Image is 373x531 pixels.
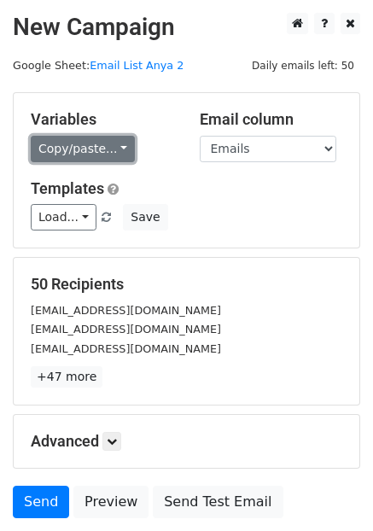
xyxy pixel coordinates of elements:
a: +47 more [31,366,102,388]
iframe: Chat Widget [288,449,373,531]
a: Email List Anya 2 [90,59,184,72]
a: Templates [31,179,104,197]
h5: Variables [31,110,174,129]
h5: 50 Recipients [31,275,342,294]
a: Preview [73,486,149,518]
h2: New Campaign [13,13,360,42]
h5: Advanced [31,432,342,451]
small: [EMAIL_ADDRESS][DOMAIN_NAME] [31,342,221,355]
small: Google Sheet: [13,59,184,72]
a: Send Test Email [153,486,283,518]
a: Load... [31,204,96,230]
h5: Email column [200,110,343,129]
small: [EMAIL_ADDRESS][DOMAIN_NAME] [31,304,221,317]
a: Daily emails left: 50 [246,59,360,72]
a: Send [13,486,69,518]
span: Daily emails left: 50 [246,56,360,75]
button: Save [123,204,167,230]
a: Copy/paste... [31,136,135,162]
small: [EMAIL_ADDRESS][DOMAIN_NAME] [31,323,221,336]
